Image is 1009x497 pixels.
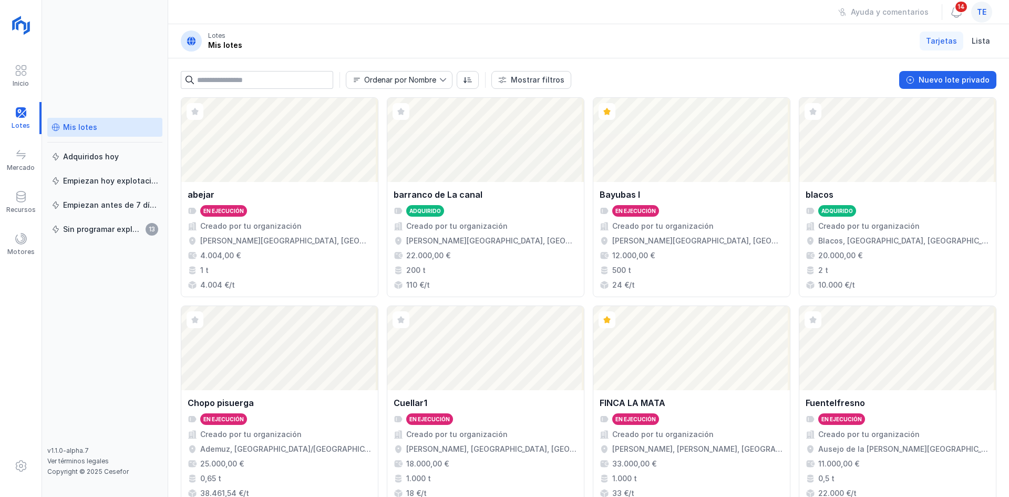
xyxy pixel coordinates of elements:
div: 1.000 t [406,473,431,484]
div: Mostrar filtros [511,75,564,85]
div: Empiezan antes de 7 días [63,200,158,210]
div: En ejecución [409,415,450,423]
button: Ayuda y comentarios [831,3,935,21]
div: 11.000,00 € [818,459,859,469]
div: Creado por tu organización [818,429,920,440]
span: 13 [146,223,158,236]
div: 18.000,00 € [406,459,449,469]
div: Fuentelfresno [806,397,865,409]
div: [PERSON_NAME], [PERSON_NAME], [GEOGRAPHIC_DATA], [GEOGRAPHIC_DATA] [612,444,784,454]
div: 4.004 €/t [200,280,235,290]
div: Chopo pisuerga [188,397,254,409]
div: 200 t [406,265,426,276]
div: Empiezan hoy explotación [63,176,158,186]
div: Adquiridos hoy [63,151,119,162]
span: 14 [954,1,968,13]
div: 10.000 €/t [818,280,855,290]
div: En ejecución [615,415,656,423]
div: blacos [806,188,833,201]
div: Cuellar1 [394,397,427,409]
div: En ejecución [203,207,244,215]
div: 1.000 t [612,473,637,484]
button: Mostrar filtros [491,71,571,89]
span: Tarjetas [926,36,957,46]
div: v1.1.0-alpha.7 [47,447,162,455]
div: 110 €/t [406,280,430,290]
div: 2 t [818,265,828,276]
div: Ordenar por Nombre [364,76,436,84]
div: [PERSON_NAME][GEOGRAPHIC_DATA], [GEOGRAPHIC_DATA], [GEOGRAPHIC_DATA], [GEOGRAPHIC_DATA], [GEOGRAP... [406,236,578,246]
div: Motores [7,248,35,256]
div: 4.004,00 € [200,250,241,261]
div: Creado por tu organización [612,429,714,440]
div: Recursos [6,206,36,214]
div: Blacos, [GEOGRAPHIC_DATA], [GEOGRAPHIC_DATA], [GEOGRAPHIC_DATA] [818,236,990,246]
div: FINCA LA MATA [600,397,665,409]
div: [PERSON_NAME], [GEOGRAPHIC_DATA], [GEOGRAPHIC_DATA], [GEOGRAPHIC_DATA] [406,444,578,454]
div: 20.000,00 € [818,250,862,261]
a: Mis lotes [47,118,162,137]
div: Inicio [13,79,29,88]
div: Mis lotes [63,122,97,133]
div: Creado por tu organización [406,221,508,231]
a: Adquiridos hoy [47,147,162,166]
button: Nuevo lote privado [899,71,996,89]
a: Empiezan antes de 7 días [47,196,162,215]
div: [PERSON_NAME][GEOGRAPHIC_DATA], [GEOGRAPHIC_DATA], [GEOGRAPHIC_DATA] [612,236,784,246]
div: En ejecución [203,415,244,423]
div: En ejecución [615,207,656,215]
div: Creado por tu organización [406,429,508,440]
div: Ausejo de la [PERSON_NAME][GEOGRAPHIC_DATA], [GEOGRAPHIC_DATA], [GEOGRAPHIC_DATA] [818,444,990,454]
img: logoRight.svg [8,12,34,38]
span: te [977,7,986,17]
a: Tarjetas [920,32,963,50]
div: Creado por tu organización [200,429,302,440]
div: Lotes [208,32,225,40]
div: 0,65 t [200,473,221,484]
div: Creado por tu organización [612,221,714,231]
div: Ademuz, [GEOGRAPHIC_DATA]/[GEOGRAPHIC_DATA], [GEOGRAPHIC_DATA], [GEOGRAPHIC_DATA] [200,444,372,454]
a: Empiezan hoy explotación [47,171,162,190]
div: Ayuda y comentarios [851,7,929,17]
div: 1 t [200,265,209,276]
div: 500 t [612,265,631,276]
div: Adquirido [821,207,853,215]
span: Nombre [346,72,439,88]
div: 24 €/t [612,280,635,290]
div: Creado por tu organización [818,221,920,231]
div: Adquirido [409,207,441,215]
span: Lista [972,36,990,46]
div: Nuevo lote privado [919,75,990,85]
a: blacosAdquiridoCreado por tu organizaciónBlacos, [GEOGRAPHIC_DATA], [GEOGRAPHIC_DATA], [GEOGRAPHI... [799,97,996,297]
div: 33.000,00 € [612,459,656,469]
div: Sin programar explotación [63,224,142,235]
div: 25.000,00 € [200,459,244,469]
div: barranco de La canal [394,188,482,201]
a: Bayubas IEn ejecuciónCreado por tu organización[PERSON_NAME][GEOGRAPHIC_DATA], [GEOGRAPHIC_DATA],... [593,97,790,297]
a: Lista [965,32,996,50]
div: 0,5 t [818,473,835,484]
div: Creado por tu organización [200,221,302,231]
a: Ver términos legales [47,457,109,465]
div: Copyright © 2025 Cesefor [47,468,162,476]
a: Sin programar explotación13 [47,220,162,239]
div: 22.000,00 € [406,250,450,261]
div: [PERSON_NAME][GEOGRAPHIC_DATA], [GEOGRAPHIC_DATA], [GEOGRAPHIC_DATA] [200,236,372,246]
div: En ejecución [821,415,862,423]
div: abejar [188,188,214,201]
div: Mercado [7,164,35,172]
a: barranco de La canalAdquiridoCreado por tu organización[PERSON_NAME][GEOGRAPHIC_DATA], [GEOGRAPHI... [387,97,584,297]
div: 12.000,00 € [612,250,655,261]
div: Mis lotes [208,40,242,50]
div: Bayubas I [600,188,640,201]
a: abejarEn ejecuciónCreado por tu organización[PERSON_NAME][GEOGRAPHIC_DATA], [GEOGRAPHIC_DATA], [G... [181,97,378,297]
